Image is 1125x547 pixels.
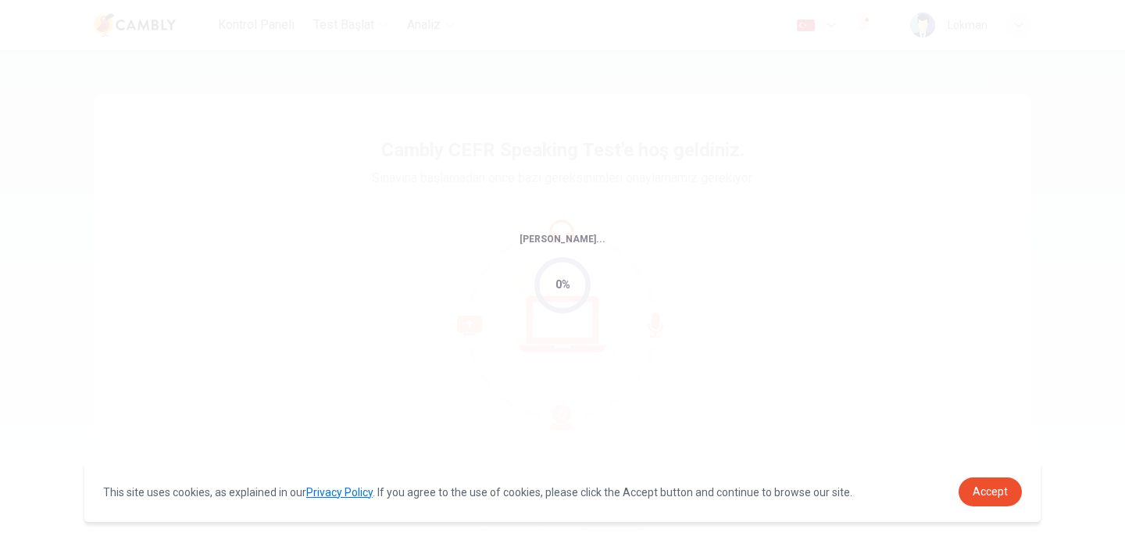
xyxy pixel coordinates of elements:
div: cookieconsent [84,462,1041,522]
span: [PERSON_NAME]... [520,234,605,245]
a: dismiss cookie message [959,477,1022,506]
div: 0% [555,276,570,294]
span: This site uses cookies, as explained in our . If you agree to the use of cookies, please click th... [103,486,852,499]
span: Accept [973,485,1008,498]
a: Privacy Policy [306,486,373,499]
